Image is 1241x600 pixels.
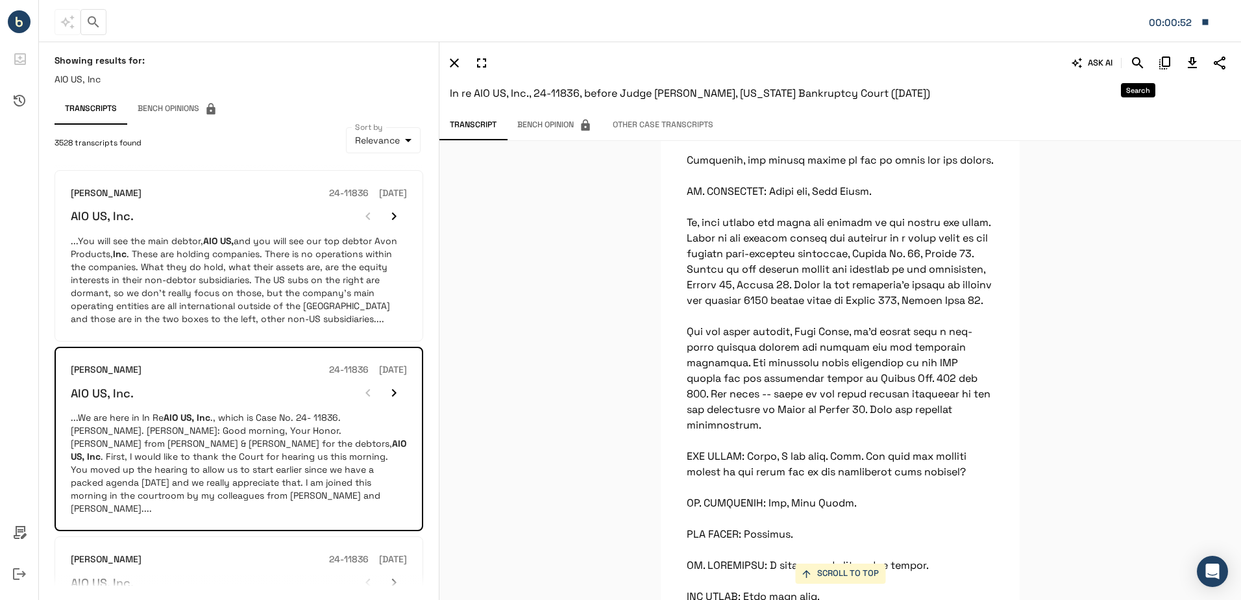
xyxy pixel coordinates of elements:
em: US, [71,451,84,462]
h6: 24-11836 [329,186,369,201]
h6: [PERSON_NAME] [71,186,141,201]
em: Inc [197,412,210,423]
h6: [DATE] [379,553,407,567]
h6: Showing results for: [55,55,423,66]
button: Search [1127,52,1149,74]
span: Bench Opinions [138,103,217,116]
h6: AIO US, Inc. [71,208,134,223]
button: Transcripts [55,94,127,125]
button: Share Transcript [1209,52,1231,74]
span: In re AIO US, Inc., 24-11836, before Judge [PERSON_NAME], [US_STATE] Bankruptcy Court ([DATE]) [450,86,930,100]
em: US, [220,235,234,247]
button: ASK AI [1069,52,1116,74]
label: Sort by [355,121,383,132]
h6: 24-11836 [329,553,369,567]
p: AIO US, Inc [55,73,423,86]
button: Other Case Transcripts [602,113,724,138]
span: This feature has been disabled by your account admin. [55,9,80,35]
button: Matter: 099998/144580 [1142,8,1216,36]
button: Copy Citation [1154,52,1176,74]
div: Matter: 099998/144580 [1149,14,1194,31]
em: Inc [113,248,127,260]
div: Open Intercom Messenger [1197,556,1228,587]
h6: [DATE] [379,186,407,201]
span: This feature has been disabled by your account admin. [507,113,602,138]
em: US, [180,412,194,423]
em: AIO [164,412,178,423]
span: 3528 transcripts found [55,137,141,150]
h6: AIO US, Inc. [71,386,134,401]
h6: [DATE] [379,363,407,377]
span: Bench Opinion [517,119,592,132]
h6: 24-11836 [329,363,369,377]
button: Transcript [439,113,507,138]
button: Download Transcript [1181,52,1203,74]
em: Inc [87,451,101,462]
div: Search [1121,83,1155,97]
button: SCROLL TO TOP [795,564,885,584]
p: ...You will see the main debtor, and you will see our top debtor Avon Products, . These are holdi... [71,234,407,325]
span: This feature has been disabled by your account admin. [127,94,228,125]
p: ...We are here in In Re ., which is Case No. 24- 11836. [PERSON_NAME]. [PERSON_NAME]: Good mornin... [71,411,407,515]
h6: AIO US, Inc. [71,575,134,590]
div: Relevance [346,127,421,153]
h6: [PERSON_NAME] [71,363,141,377]
em: AIO [203,235,217,247]
h6: [PERSON_NAME] [71,553,141,567]
em: AIO [392,438,406,449]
